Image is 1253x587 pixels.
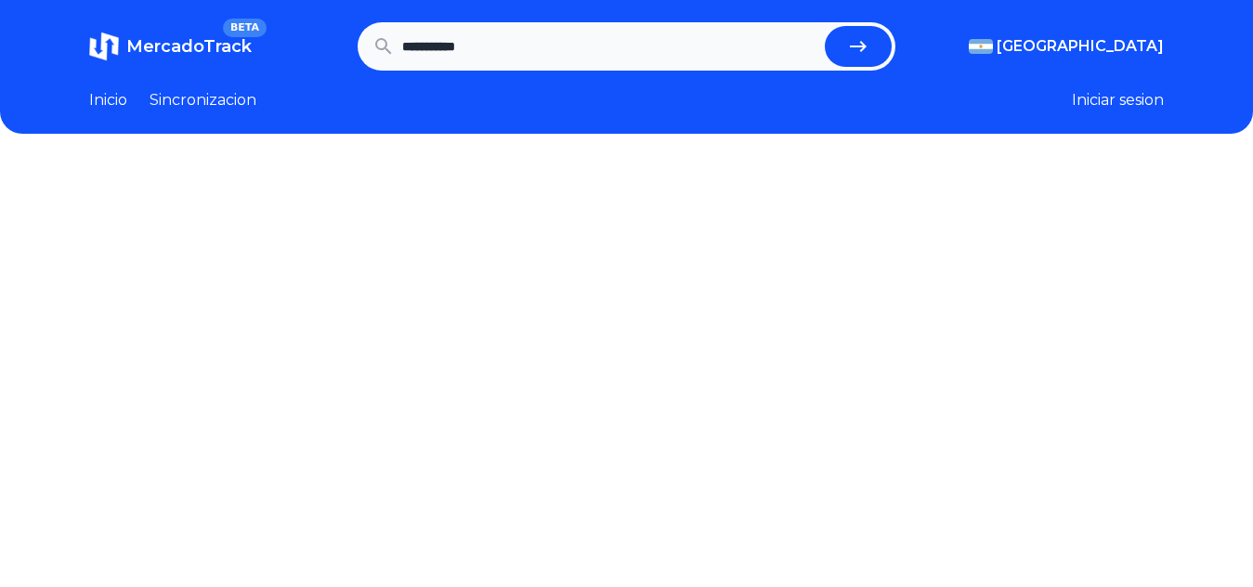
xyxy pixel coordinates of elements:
[969,39,993,54] img: Argentina
[1072,89,1164,111] button: Iniciar sesion
[126,36,252,57] span: MercadoTrack
[150,89,256,111] a: Sincronizacion
[89,32,119,61] img: MercadoTrack
[223,19,267,37] span: BETA
[89,89,127,111] a: Inicio
[969,35,1164,58] button: [GEOGRAPHIC_DATA]
[89,32,252,61] a: MercadoTrackBETA
[997,35,1164,58] span: [GEOGRAPHIC_DATA]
